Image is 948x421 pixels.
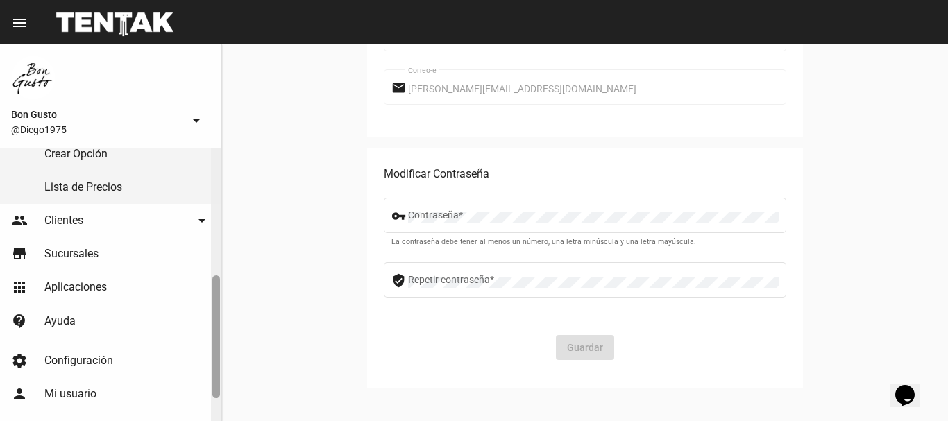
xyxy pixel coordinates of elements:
mat-icon: store [11,246,28,262]
span: @Diego1975 [11,123,183,137]
mat-icon: settings [11,352,28,369]
img: 8570adf9-ca52-4367-b116-ae09c64cf26e.jpg [11,55,56,100]
mat-hint: La contraseña debe tener al menos un número, una letra minúscula y una letra mayúscula. [391,238,696,246]
span: Ayuda [44,314,76,328]
span: Configuración [44,354,113,368]
span: Aplicaciones [44,280,107,294]
mat-icon: email [391,80,408,96]
mat-icon: contact_support [11,313,28,329]
iframe: chat widget [890,366,934,407]
span: Sucursales [44,247,99,261]
div: Modificar Contraseña [384,164,786,184]
mat-icon: menu [11,15,28,31]
mat-icon: people [11,212,28,229]
mat-icon: vpn_key [391,208,408,225]
span: Mi usuario [44,387,96,401]
mat-icon: apps [11,279,28,295]
span: Clientes [44,214,83,227]
mat-icon: verified_user [391,273,408,289]
span: Bon Gusto [11,106,183,123]
button: Guardar [556,335,614,360]
mat-icon: arrow_drop_down [188,112,205,129]
mat-icon: person [11,386,28,402]
mat-icon: arrow_drop_down [194,212,210,229]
